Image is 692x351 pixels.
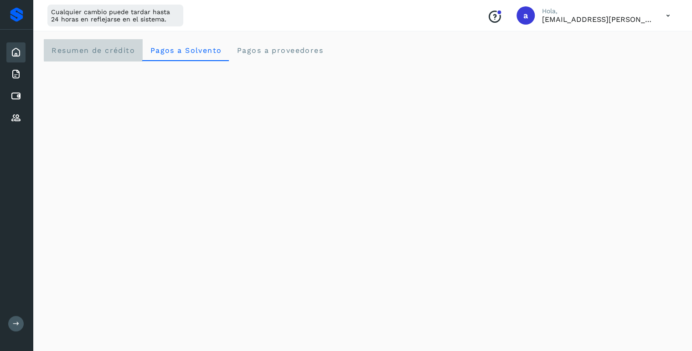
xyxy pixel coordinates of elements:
[542,7,651,15] p: Hola,
[6,64,26,84] div: Facturas
[150,46,222,55] span: Pagos a Solvento
[236,46,323,55] span: Pagos a proveedores
[6,86,26,106] div: Cuentas por pagar
[542,15,651,24] p: antonio.villagomez@emqro.com.mx
[6,42,26,62] div: Inicio
[6,108,26,128] div: Proveedores
[51,46,135,55] span: Resumen de crédito
[47,5,183,26] div: Cualquier cambio puede tardar hasta 24 horas en reflejarse en el sistema.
